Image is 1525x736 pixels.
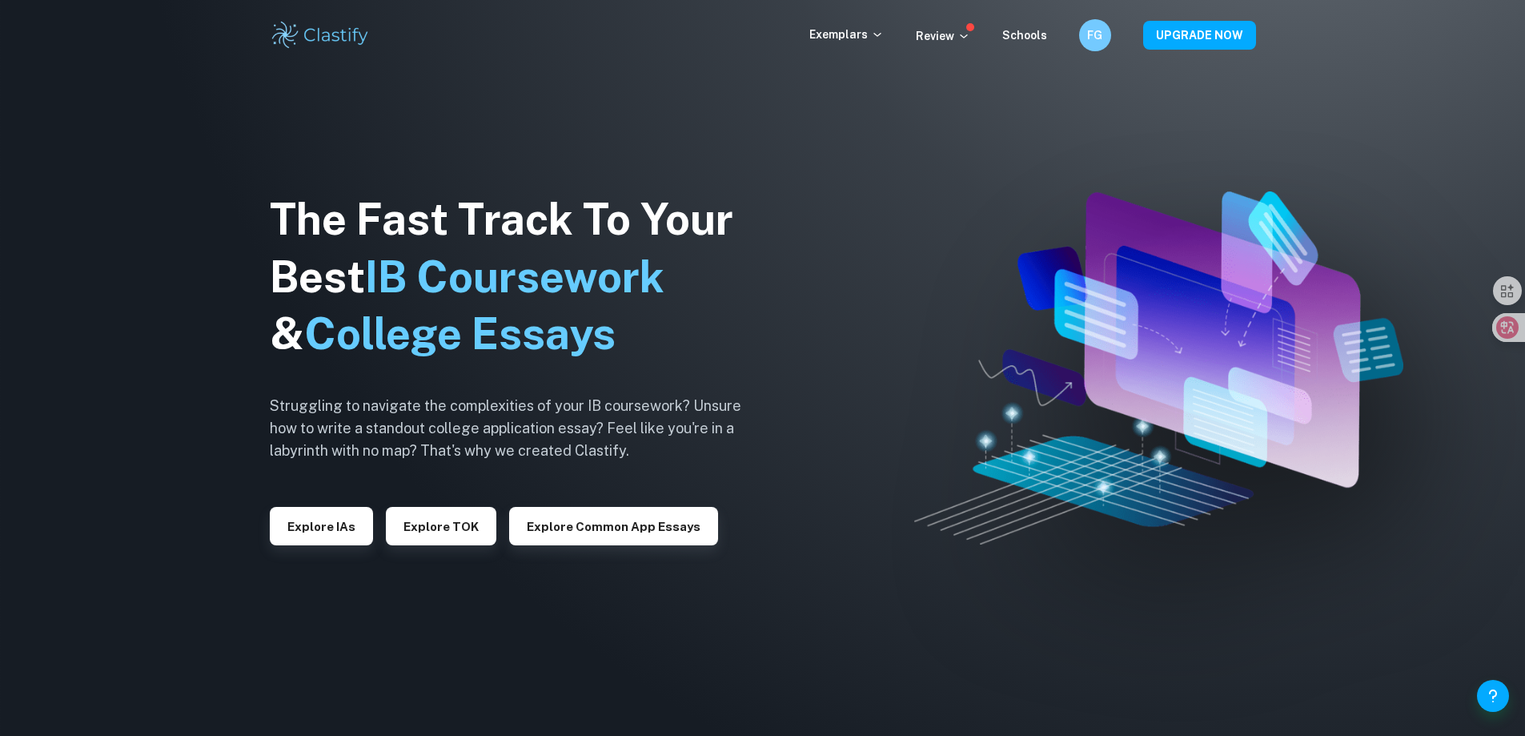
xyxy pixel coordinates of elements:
[509,507,718,545] button: Explore Common App essays
[386,518,496,533] a: Explore TOK
[1079,19,1111,51] button: FG
[809,26,884,43] p: Exemplars
[270,191,766,364] h1: The Fast Track To Your Best &
[270,19,371,51] img: Clastify logo
[365,251,664,302] span: IB Coursework
[270,507,373,545] button: Explore IAs
[1002,29,1047,42] a: Schools
[1086,26,1104,44] h6: FG
[270,395,766,462] h6: Struggling to navigate the complexities of your IB coursework? Unsure how to write a standout col...
[386,507,496,545] button: Explore TOK
[916,27,970,45] p: Review
[270,518,373,533] a: Explore IAs
[509,518,718,533] a: Explore Common App essays
[1143,21,1256,50] button: UPGRADE NOW
[304,308,616,359] span: College Essays
[914,191,1403,545] img: Clastify hero
[1477,680,1509,712] button: Help and Feedback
